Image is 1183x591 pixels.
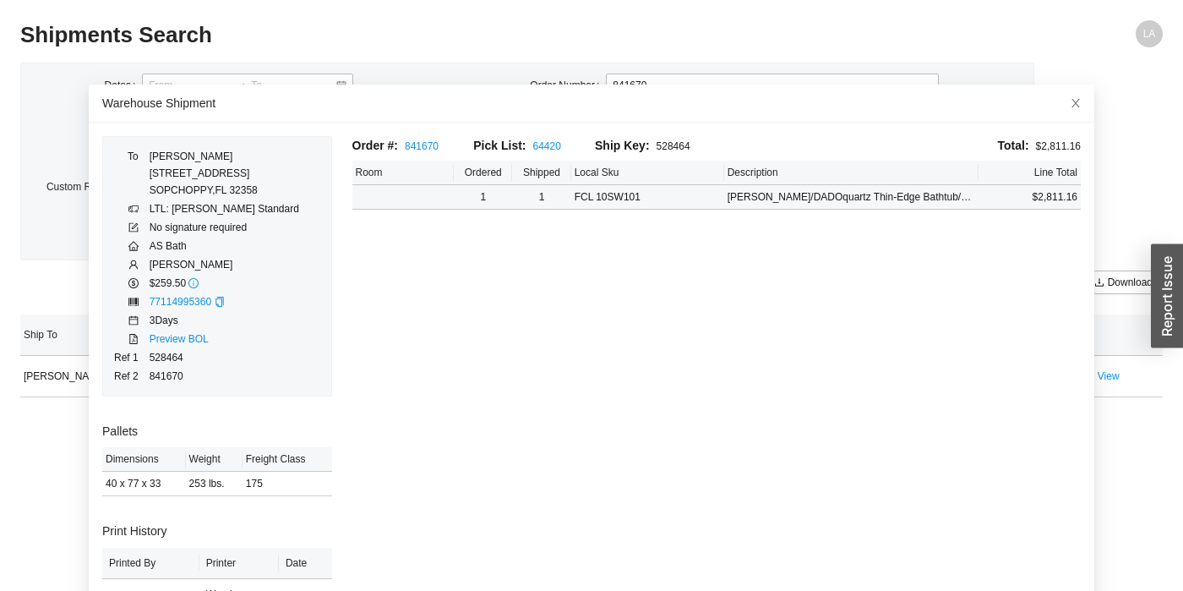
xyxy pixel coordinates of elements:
th: Shipped [512,161,570,185]
div: Copy [215,293,225,310]
span: Download [1108,274,1153,291]
span: Pick List: [473,139,526,152]
span: calendar [128,315,139,326]
span: copy [215,297,225,307]
h2: Shipments Search [20,20,877,50]
h3: Pallets [102,422,332,441]
span: info-circle [188,278,199,288]
span: Ship Key: [595,139,650,152]
th: Freight Class [243,447,332,472]
td: 253 lbs. [186,472,243,496]
a: Preview BOL [150,333,209,345]
span: barcode [128,297,139,307]
td: 841670 [149,367,300,386]
span: swap-right [236,79,248,91]
th: Room [352,161,455,185]
td: $259.50 [149,274,300,293]
td: LTL: [PERSON_NAME] Standard [149,200,300,218]
th: Ordered [454,161,512,185]
label: Dates [105,74,143,97]
span: file-pdf [128,334,139,344]
td: To [113,147,149,200]
th: Printed By [102,548,199,579]
button: downloadDownload [1084,271,1163,294]
th: Date [279,548,332,579]
td: $2,811.16 [979,185,1081,210]
button: Close [1057,85,1094,122]
span: dollar [128,278,139,288]
div: $2,811.16 [717,136,1081,156]
th: Description [724,161,979,185]
div: 528464 [595,136,717,156]
input: From [149,77,232,94]
span: Total: [998,139,1029,152]
a: 64420 [533,140,561,152]
label: Order Number [530,74,606,97]
span: home [128,241,139,251]
th: Printer [199,548,279,579]
input: To [251,77,335,94]
div: [PERSON_NAME] [STREET_ADDRESS] SOPCHOPPY , FL 32358 [150,148,299,199]
th: Weight [186,447,243,472]
span: form [128,222,139,233]
span: close [1070,97,1082,109]
td: 3 Day s [149,311,300,330]
th: Dimensions [102,447,186,472]
th: Local Sku [571,161,724,185]
td: Ref 2 [113,367,149,386]
span: download [1094,277,1104,289]
div: Warehouse Shipment [102,94,1081,112]
td: FCL 10SW101 [571,185,724,210]
div: KENDRA/DADOquartz Thin-Edge Bathtub/Matte [728,189,976,205]
th: Ship To sortable [20,315,157,356]
td: [PERSON_NAME] [149,255,300,274]
td: [PERSON_NAME] [20,356,157,397]
h3: Print History [102,522,332,541]
span: to [236,79,248,91]
td: 1 [512,185,570,210]
span: user [128,260,139,270]
td: Ref 1 [113,348,149,367]
a: 77114995360 [150,296,211,308]
td: 528464 [149,348,300,367]
td: No signature required [149,218,300,237]
td: 40 x 77 x 33 [102,472,186,496]
span: LA [1143,20,1156,47]
label: Custom Reference [46,175,142,199]
td: 175 [243,472,332,496]
th: undefined sortable [1094,315,1163,356]
a: View [1098,370,1120,382]
th: Line Total [979,161,1081,185]
span: Ship To [24,326,141,343]
td: AS Bath [149,237,300,255]
a: 841670 [405,140,439,152]
span: Order #: [352,139,398,152]
td: 1 [454,185,512,210]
